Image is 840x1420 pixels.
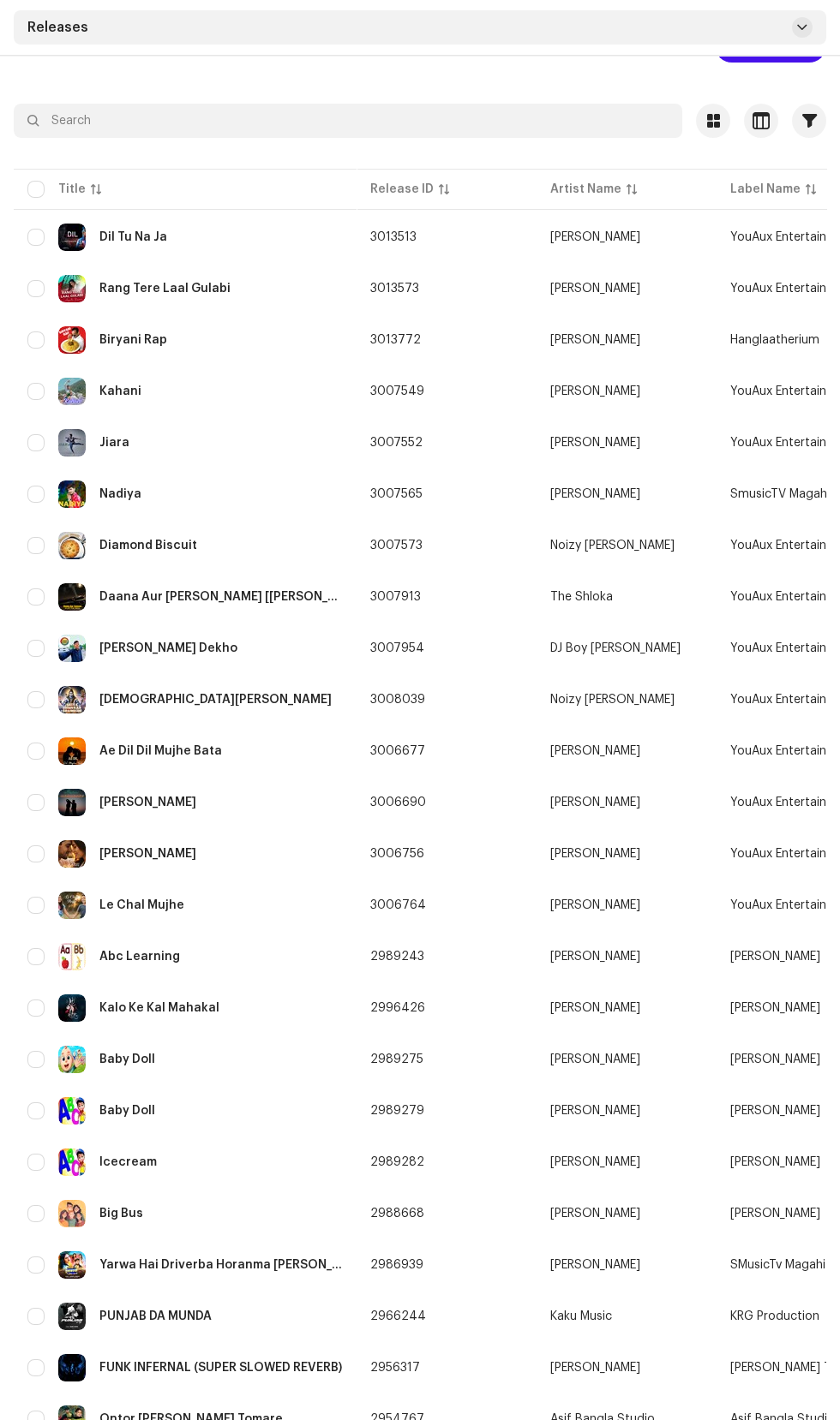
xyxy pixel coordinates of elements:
[550,385,703,397] span: Hrishi Pandey
[99,899,184,911] div: Le Chal Mujhe
[58,737,86,765] img: e2425d67-bee8-4c73-88e4-f73dd5c4c94b
[550,951,703,963] span: Nishant Karwa
[550,848,640,860] div: [PERSON_NAME]
[550,642,681,654] div: DJ Boy [PERSON_NAME]
[99,591,343,603] div: Daana Aur Samaan [Katta Mix]
[58,994,86,1022] img: b14b0990-d8b4-4b27-b022-6a3017b23883
[550,797,703,808] span: Hrishi Pandey
[99,231,167,243] div: Dil Tu Na Ja
[550,745,640,757] div: [PERSON_NAME]
[99,437,129,449] div: Jiara
[58,1149,86,1176] img: c5c71e80-5c57-48f6-9307-b43ccf08c424
[99,1310,212,1322] div: PUNJAB DA MUNDA
[550,1310,612,1322] div: Kaku Music
[730,334,819,346] span: Hanglaatherium
[370,334,421,346] span: 3013772
[14,104,682,138] input: Search
[370,437,423,449] span: 3007552
[550,848,703,860] span: Hrishi Pandey
[370,1310,426,1322] span: 2966244
[370,283,419,295] span: 3013573
[730,1053,820,1065] span: Nishant Karwa
[550,899,703,911] span: Hrishi Pandey
[99,385,141,397] div: Kahani
[550,1208,703,1220] span: Nishant Karwa
[550,437,640,449] div: [PERSON_NAME]
[58,1303,86,1330] img: 9d422f6b-46a3-4949-8f42-c744e3ce1790
[550,591,703,603] span: The Shloka
[370,642,424,654] span: 3007954
[99,797,196,808] div: Meri Dhadkane
[550,283,703,295] span: Arpita Biswas
[58,1354,86,1381] img: 67cbb406-31e9-4d74-a7b2-cdd5e550c269
[550,1362,703,1374] span: NGUYEN THI TRAM
[550,694,675,706] div: Noizy [PERSON_NAME]
[550,1002,703,1014] span: Nishant Karwa
[58,1097,86,1125] img: 0d98be0c-bb2e-418f-b0f4-2f4be46b4280
[550,437,703,449] span: Hrishi Pandey
[550,334,703,346] span: Sunando Banerjee
[550,1053,640,1065] div: [PERSON_NAME]
[550,1105,640,1117] div: [PERSON_NAME]
[99,334,167,346] div: Biryani Rap
[550,591,613,603] div: The Shloka
[99,1156,157,1168] div: Icecream
[58,686,86,713] img: 5176a3f7-ac8d-4fbc-a39c-46db4d6531fc
[730,1002,820,1014] span: Nishant Karwa
[58,840,86,868] img: 2e85cf71-6299-4207-831e-8576aeedaca2
[58,583,86,611] img: a7bdcde7-b859-4ce8-aa79-b9e69cec856c
[550,899,640,911] div: [PERSON_NAME]
[550,1105,703,1117] span: Nishant Karwa
[99,283,231,295] div: Rang Tere Laal Gulabi
[730,1156,820,1168] span: Nishant Karwa
[550,1362,640,1374] div: [PERSON_NAME]
[550,951,640,963] div: [PERSON_NAME]
[99,1053,155,1065] div: Baby Doll
[58,943,86,970] img: c5681c21-cae9-4eac-9baf-2ddb871794df
[370,488,423,500] span: 3007565
[27,21,88,34] span: Releases
[99,1002,219,1014] div: Kalo Ke Kal Mahakal
[550,231,640,243] div: [PERSON_NAME]
[370,540,423,552] span: 3007573
[99,488,141,500] div: Nadiya
[550,1208,640,1220] div: [PERSON_NAME]
[58,789,86,816] img: cd2ee0d4-7938-4eea-9b19-11bec29f441d
[58,1251,86,1279] img: 466c7724-0b7b-4cc1-880c-78fac9c8fb27
[99,951,180,963] div: Abc Learning
[550,181,621,198] div: Artist Name
[99,540,197,552] div: Diamond Biscuit
[58,892,86,919] img: db5b4950-283b-47e8-a4b4-bb9a139d6012
[58,224,86,251] img: 87a81271-83e1-4666-9c2c-0bdd83fd7eb8
[730,1208,820,1220] span: Nishant Karwa
[730,1105,820,1117] span: Nishant Karwa
[99,745,222,757] div: Ae Dil Dil Mujhe Bata
[370,899,426,911] span: 3006764
[550,488,640,500] div: [PERSON_NAME]
[550,334,640,346] div: [PERSON_NAME]
[550,1156,703,1168] span: Nishant Karwa
[58,532,86,559] img: 1fcb9322-23ed-4206-ab7c-50719d55c4d0
[58,326,86,354] img: 330f4157-df6a-4e5e-9658-1cf9a09ec452
[550,283,640,295] div: [PERSON_NAME]
[58,378,86,405] img: 1852051b-ad04-4ac2-98cb-23bb34d69f0a
[370,1105,424,1117] span: 2989279
[370,1002,425,1014] span: 2996426
[370,848,424,860] span: 3006756
[58,480,86,508] img: 1290e673-907b-4730-b224-f35f7f3f7df1
[550,488,703,500] span: Aashish Yadav
[370,231,417,243] span: 3013513
[370,694,425,706] span: 3008039
[550,694,703,706] span: Noizy Kaustav
[370,1208,424,1220] span: 2988668
[550,540,675,552] div: Noizy [PERSON_NAME]
[58,1200,86,1227] img: b901e650-7f9c-4488-9e9a-0ed55c4bfd95
[99,1208,143,1220] div: Big Bus
[550,540,703,552] span: Noizy Kaustav
[550,1259,703,1271] span: Shweta Sargam
[99,1105,155,1117] div: Baby Doll
[99,1362,342,1374] div: FUNK INFERNAL (SUPER SLOWED REVERB)
[58,635,86,662] img: bc7a9b33-6b12-45b5-8234-12bbf1af1f0f
[58,429,86,456] img: d974ef13-81d0-4d24-a792-bc84f1666e70
[370,1362,420,1374] span: 2956317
